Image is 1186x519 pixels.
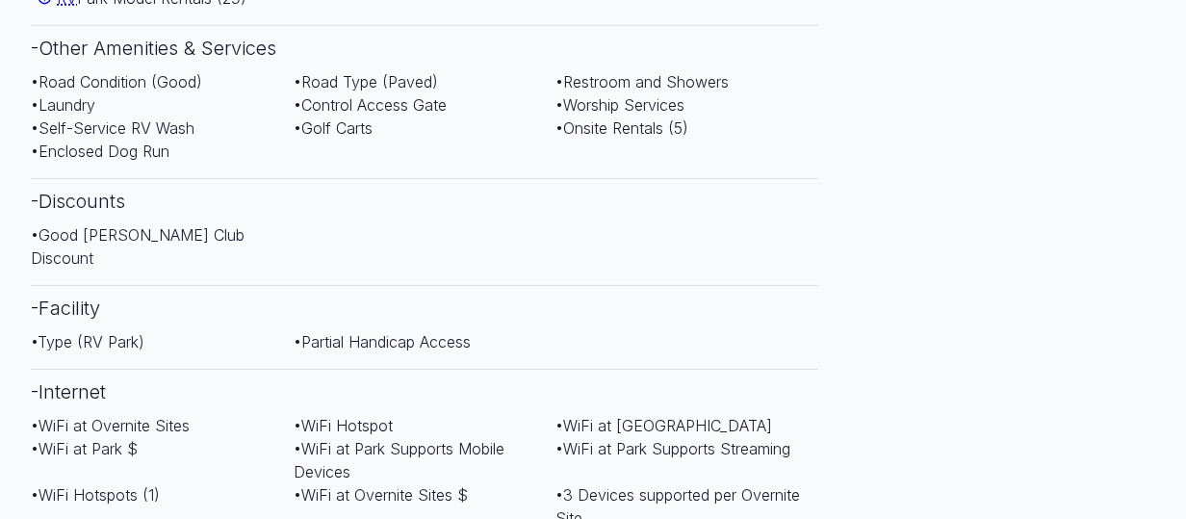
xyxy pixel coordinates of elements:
[31,118,194,138] span: • Self-Service RV Wash
[294,485,468,505] span: • WiFi at Overnite Sites $
[31,25,818,70] h3: - Other Amenities & Services
[294,416,393,435] span: • WiFi Hotspot
[31,369,818,414] h3: - Internet
[31,142,169,161] span: • Enclosed Dog Run
[31,285,818,330] h3: - Facility
[31,95,95,115] span: • Laundry
[31,416,190,435] span: • WiFi at Overnite Sites
[31,72,202,91] span: • Road Condition (Good)
[294,95,447,115] span: • Control Access Gate
[294,439,504,481] span: • WiFi at Park Supports Mobile Devices
[31,225,245,268] span: • Good [PERSON_NAME] Club Discount
[294,332,471,351] span: • Partial Handicap Access
[555,118,688,138] span: • Onsite Rentals (5)
[31,485,160,505] span: • WiFi Hotspots (1)
[555,95,684,115] span: • Worship Services
[555,72,729,91] span: • Restroom and Showers
[555,439,790,458] span: • WiFi at Park Supports Streaming
[294,118,373,138] span: • Golf Carts
[555,416,772,435] span: • WiFi at [GEOGRAPHIC_DATA]
[31,332,144,351] span: • Type (RV Park)
[31,439,138,458] span: • WiFi at Park $
[294,72,438,91] span: • Road Type (Paved)
[31,178,818,223] h3: - Discounts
